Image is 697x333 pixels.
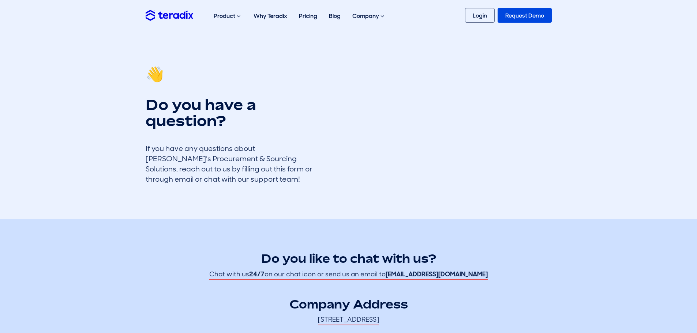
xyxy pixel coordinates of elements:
[146,296,552,313] h2: Company Address
[248,4,293,27] a: Why Teradix
[323,4,346,27] a: Blog
[146,66,321,82] h1: 👋
[293,4,323,27] a: Pricing
[498,8,552,23] a: Request Demo
[249,270,265,279] strong: 24/7
[465,8,495,23] a: Login
[386,270,488,279] strong: [EMAIL_ADDRESS][DOMAIN_NAME]
[318,315,379,325] span: [STREET_ADDRESS]
[208,4,248,28] div: Product
[146,250,552,267] h2: Do you like to chat with us?
[209,270,488,280] span: Chat with us on our chat icon or send us an email to
[146,10,193,20] img: Teradix logo
[146,143,321,184] div: If you have any questions about [PERSON_NAME]’s Procurement & Sourcing Solutions, reach out to us...
[146,97,321,129] h1: Do you have a question?
[346,4,391,28] div: Company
